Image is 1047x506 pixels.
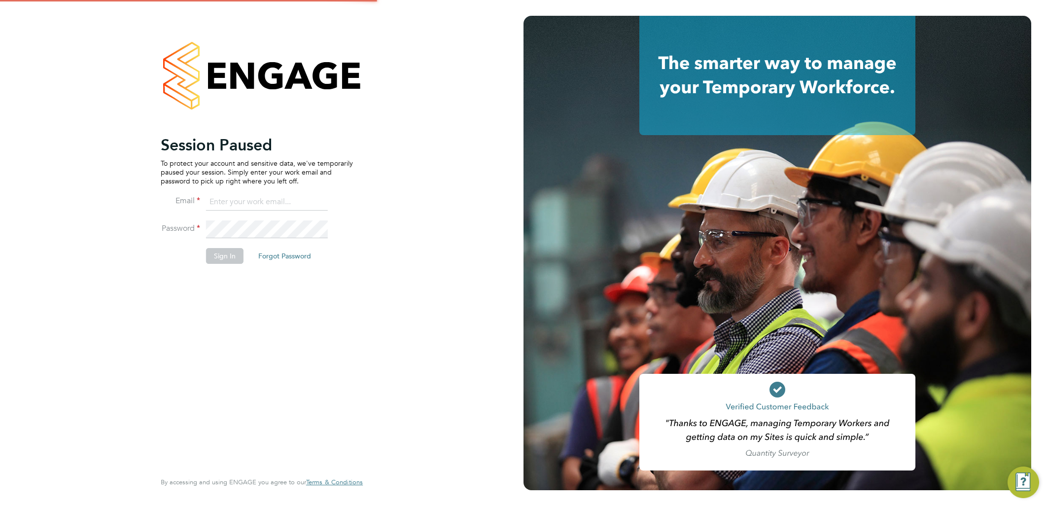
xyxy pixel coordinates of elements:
[250,248,319,264] button: Forgot Password
[206,193,328,211] input: Enter your work email...
[161,223,200,234] label: Password
[161,478,363,486] span: By accessing and using ENGAGE you agree to our
[306,478,363,486] a: Terms & Conditions
[161,135,353,155] h2: Session Paused
[161,196,200,206] label: Email
[1008,467,1039,498] button: Engage Resource Center
[161,159,353,186] p: To protect your account and sensitive data, we've temporarily paused your session. Simply enter y...
[206,248,244,264] button: Sign In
